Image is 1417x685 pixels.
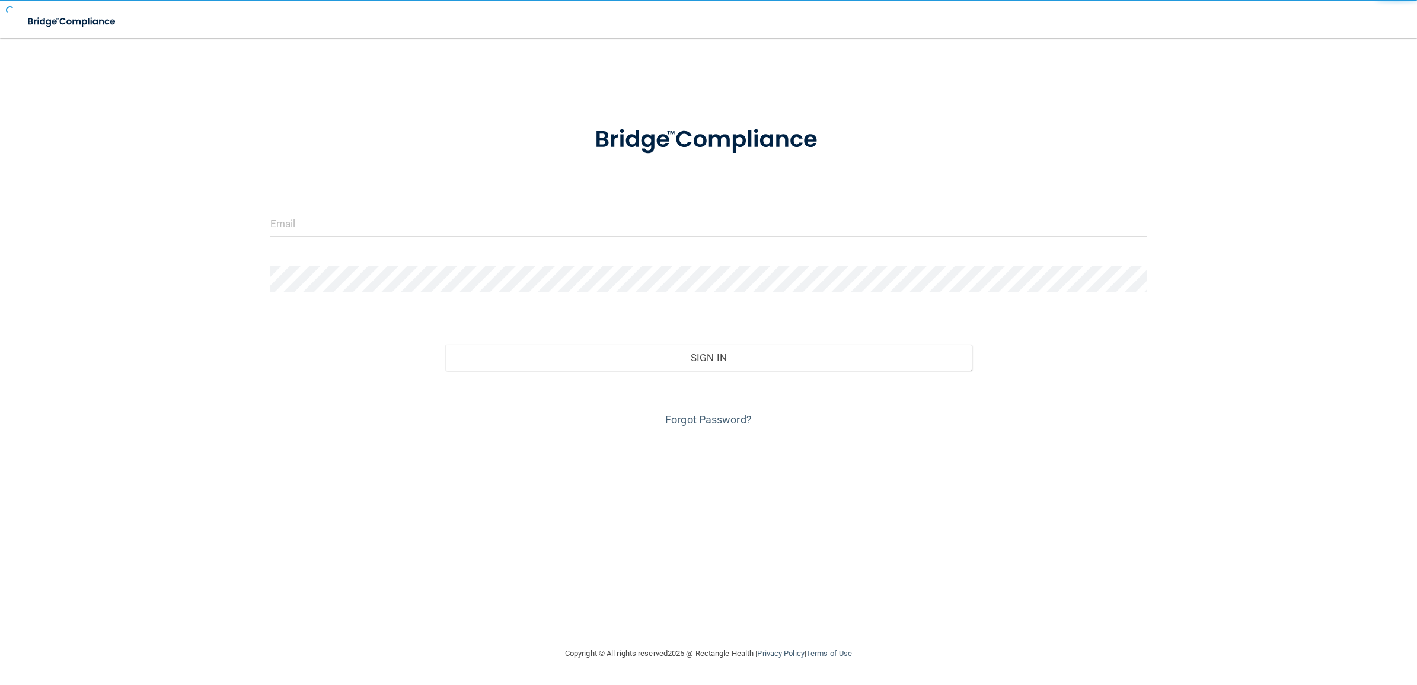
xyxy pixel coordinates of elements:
[570,109,847,171] img: bridge_compliance_login_screen.278c3ca4.svg
[492,635,925,673] div: Copyright © All rights reserved 2025 @ Rectangle Health | |
[757,649,804,658] a: Privacy Policy
[665,413,752,426] a: Forgot Password?
[270,210,1147,237] input: Email
[806,649,852,658] a: Terms of Use
[445,345,971,371] button: Sign In
[18,9,127,34] img: bridge_compliance_login_screen.278c3ca4.svg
